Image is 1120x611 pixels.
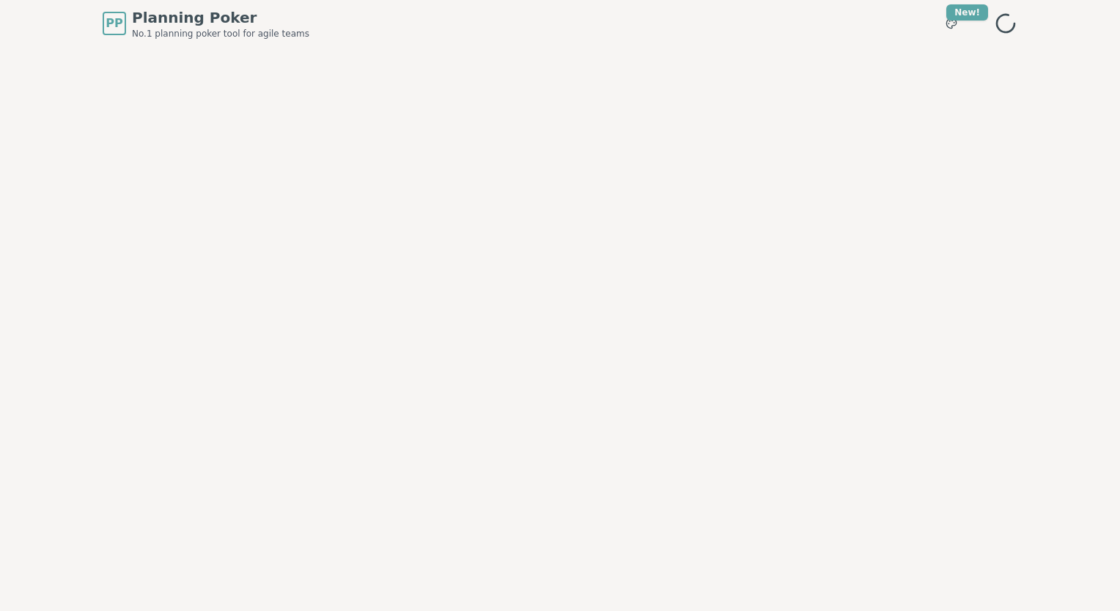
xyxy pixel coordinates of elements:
span: No.1 planning poker tool for agile teams [132,28,309,40]
div: New! [946,4,988,21]
button: New! [938,10,965,37]
a: PPPlanning PokerNo.1 planning poker tool for agile teams [103,7,309,40]
span: PP [106,15,122,32]
span: Planning Poker [132,7,309,28]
